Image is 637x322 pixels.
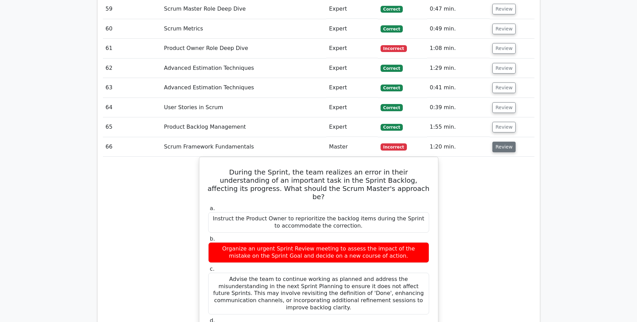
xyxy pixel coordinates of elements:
[381,65,403,72] span: Correct
[381,25,403,32] span: Correct
[492,4,516,14] button: Review
[161,137,327,157] td: Scrum Framework Fundamentals
[161,59,327,78] td: Advanced Estimation Techniques
[326,137,377,157] td: Master
[210,266,215,272] span: c.
[381,6,403,13] span: Correct
[161,117,327,137] td: Product Backlog Management
[103,137,161,157] td: 66
[381,85,403,91] span: Correct
[210,235,215,242] span: b.
[161,78,327,98] td: Advanced Estimation Techniques
[208,273,429,314] div: Advise the team to continue working as planned and address the misunderstanding in the next Sprin...
[326,39,377,58] td: Expert
[427,98,490,117] td: 0:39 min.
[103,39,161,58] td: 61
[427,59,490,78] td: 1:29 min.
[492,102,516,113] button: Review
[161,19,327,39] td: Scrum Metrics
[492,63,516,74] button: Review
[492,82,516,93] button: Review
[208,242,429,263] div: Organize an urgent Sprint Review meeting to assess the impact of the mistake on the Sprint Goal a...
[210,205,215,211] span: a.
[381,143,407,150] span: Incorrect
[208,212,429,233] div: Instruct the Product Owner to reprioritize the backlog items during the Sprint to accommodate the...
[492,24,516,34] button: Review
[427,19,490,39] td: 0:49 min.
[208,168,430,201] h5: During the Sprint, the team realizes an error in their understanding of an important task in the ...
[492,43,516,54] button: Review
[492,142,516,152] button: Review
[326,19,377,39] td: Expert
[161,39,327,58] td: Product Owner Role Deep Dive
[492,122,516,132] button: Review
[381,104,403,111] span: Correct
[103,78,161,98] td: 63
[326,98,377,117] td: Expert
[427,39,490,58] td: 1:08 min.
[381,45,407,52] span: Incorrect
[381,124,403,131] span: Correct
[103,98,161,117] td: 64
[161,98,327,117] td: User Stories in Scrum
[103,19,161,39] td: 60
[326,59,377,78] td: Expert
[103,117,161,137] td: 65
[326,117,377,137] td: Expert
[326,78,377,98] td: Expert
[103,59,161,78] td: 62
[427,117,490,137] td: 1:55 min.
[427,137,490,157] td: 1:20 min.
[427,78,490,98] td: 0:41 min.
